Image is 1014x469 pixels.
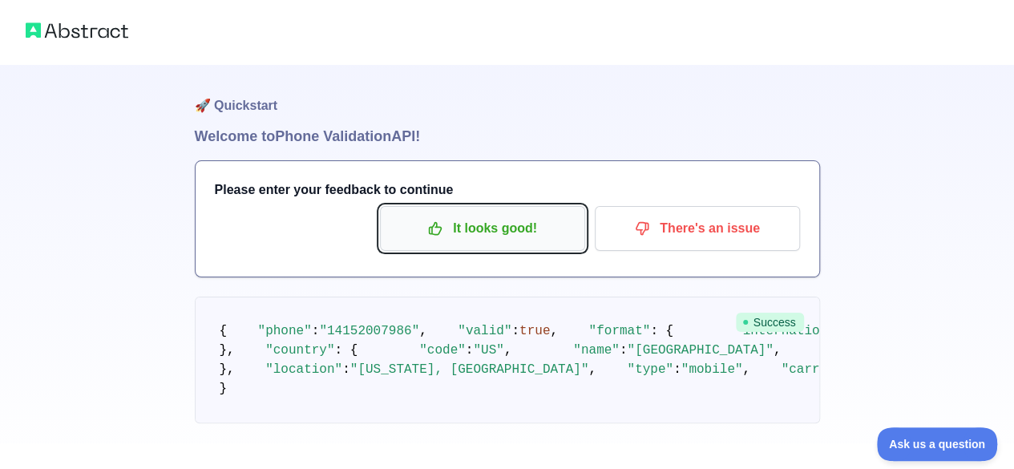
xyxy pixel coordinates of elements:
[736,313,804,332] span: Success
[473,343,503,358] span: "US"
[458,324,511,338] span: "valid"
[511,324,519,338] span: :
[26,19,128,42] img: Abstract logo
[265,343,334,358] span: "country"
[342,362,350,377] span: :
[550,324,558,338] span: ,
[519,324,550,338] span: true
[742,362,750,377] span: ,
[504,343,512,358] span: ,
[781,362,850,377] span: "carrier"
[620,343,628,358] span: :
[195,64,820,125] h1: 🚀 Quickstart
[627,343,773,358] span: "[GEOGRAPHIC_DATA]"
[419,324,427,338] span: ,
[735,324,850,338] span: "international"
[312,324,320,338] span: :
[588,324,650,338] span: "format"
[195,125,820,148] h1: Welcome to Phone Validation API!
[877,427,998,461] iframe: Toggle Customer Support
[627,362,673,377] span: "type"
[681,362,743,377] span: "mobile"
[573,343,620,358] span: "name"
[215,180,800,200] h3: Please enter your feedback to continue
[419,343,466,358] span: "code"
[220,324,228,338] span: {
[258,324,312,338] span: "phone"
[335,343,358,358] span: : {
[265,362,342,377] span: "location"
[650,324,673,338] span: : {
[319,324,419,338] span: "14152007986"
[607,215,788,242] p: There's an issue
[392,215,573,242] p: It looks good!
[588,362,596,377] span: ,
[466,343,474,358] span: :
[595,206,800,251] button: There's an issue
[774,343,782,358] span: ,
[350,362,589,377] span: "[US_STATE], [GEOGRAPHIC_DATA]"
[380,206,585,251] button: It looks good!
[673,362,681,377] span: :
